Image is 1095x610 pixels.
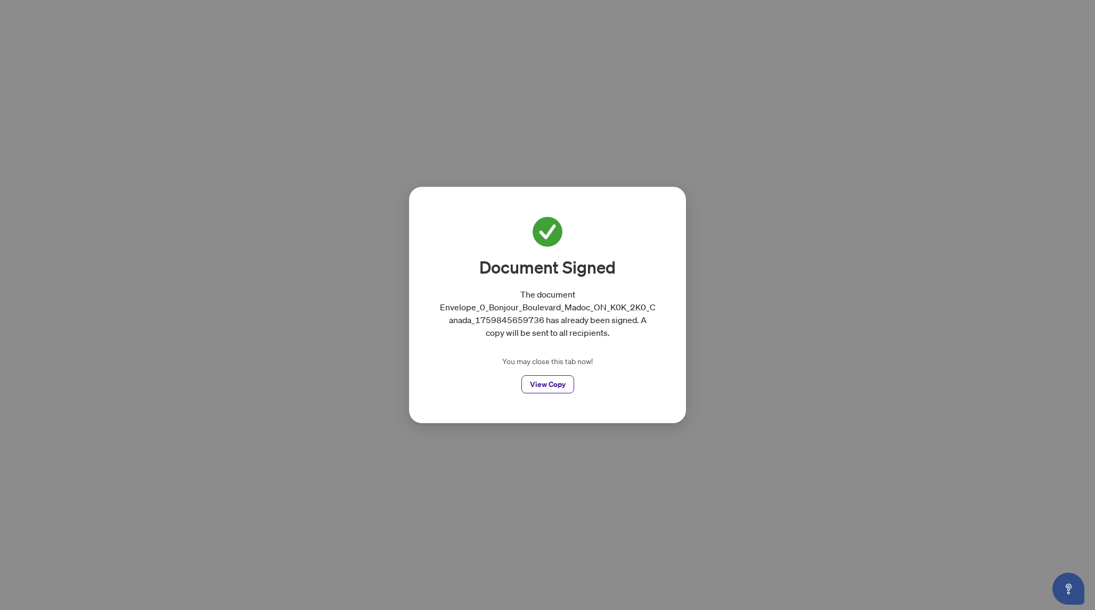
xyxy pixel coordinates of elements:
button: Open asap [1052,573,1084,605]
span: View Copy [530,376,566,393]
h2: Document Signed [479,258,616,275]
p: You may close this tab now! [502,356,593,367]
p: The document Envelope_0_Bonjour_Boulevard_Madoc_ON_K0K_2K0_Canada_1759845659736 has already been ... [439,288,656,339]
button: View Copy [521,375,574,393]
